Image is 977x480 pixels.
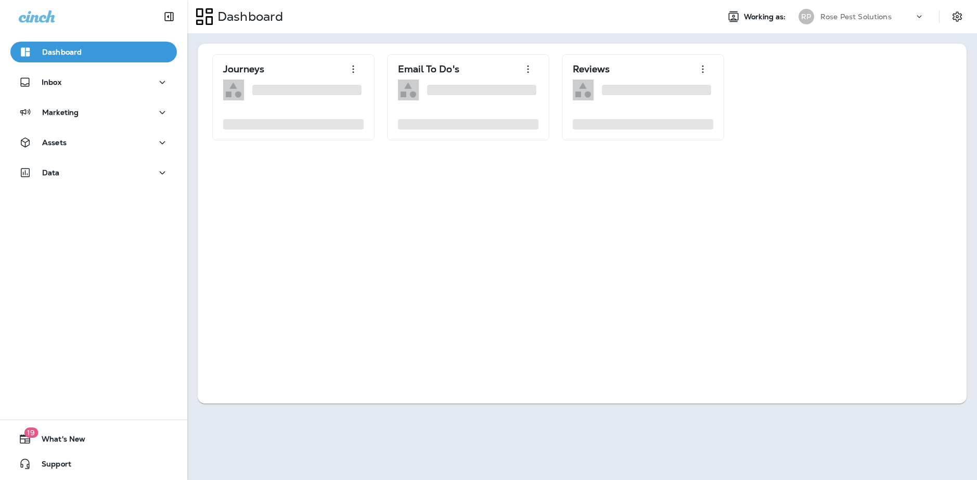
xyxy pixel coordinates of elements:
div: RP [799,9,814,24]
p: Assets [42,138,67,147]
span: What's New [31,435,85,447]
button: Dashboard [10,42,177,62]
p: Reviews [573,64,610,74]
button: Assets [10,132,177,153]
span: Support [31,460,71,472]
button: 19What's New [10,429,177,449]
p: Dashboard [213,9,283,24]
button: Support [10,453,177,474]
button: Data [10,162,177,183]
p: Marketing [42,108,79,116]
button: Inbox [10,72,177,93]
button: Settings [948,7,967,26]
p: Email To Do's [398,64,459,74]
span: Working as: [744,12,788,21]
p: Dashboard [42,48,82,56]
button: Marketing [10,102,177,123]
p: Journeys [223,64,264,74]
p: Data [42,168,60,177]
span: 19 [24,427,38,438]
p: Inbox [42,78,61,86]
p: Rose Pest Solutions [820,12,892,21]
button: Collapse Sidebar [155,6,184,27]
